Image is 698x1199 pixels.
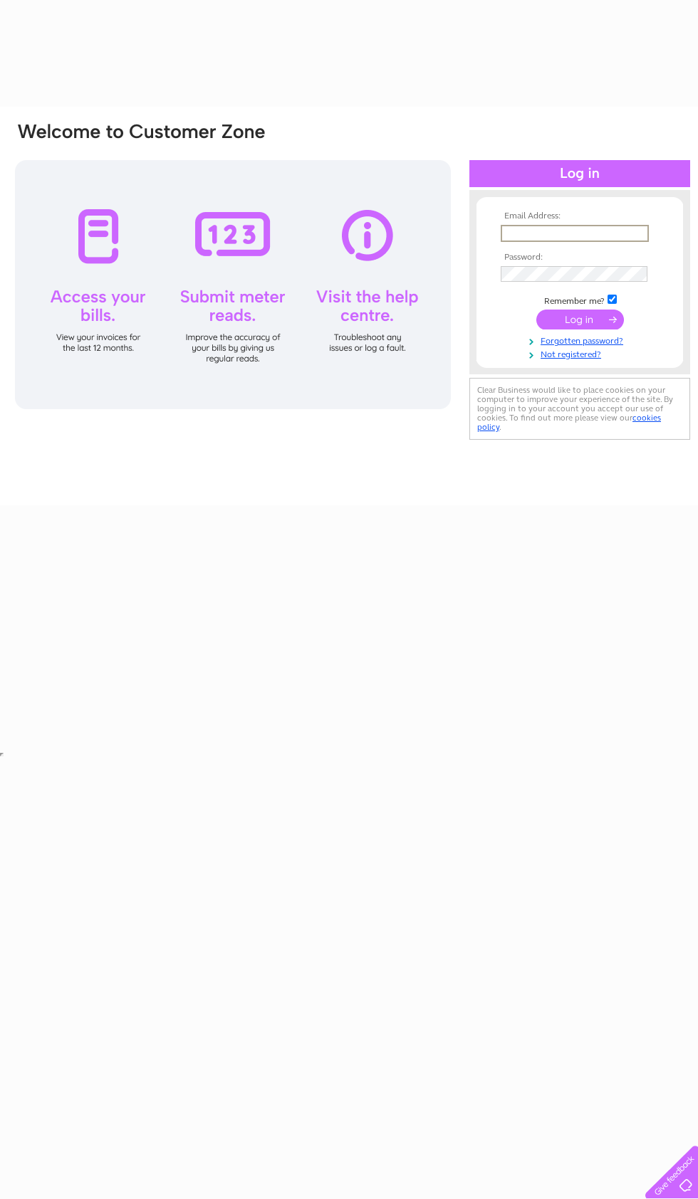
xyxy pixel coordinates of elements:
td: Remember me? [497,292,662,307]
th: Password: [497,253,662,263]
a: Forgotten password? [501,333,662,347]
th: Email Address: [497,211,662,221]
a: cookies policy [477,413,661,432]
input: Submit [536,310,624,329]
a: Not registered? [501,347,662,360]
div: Clear Business would like to place cookies on your computer to improve your experience of the sit... [469,378,690,440]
